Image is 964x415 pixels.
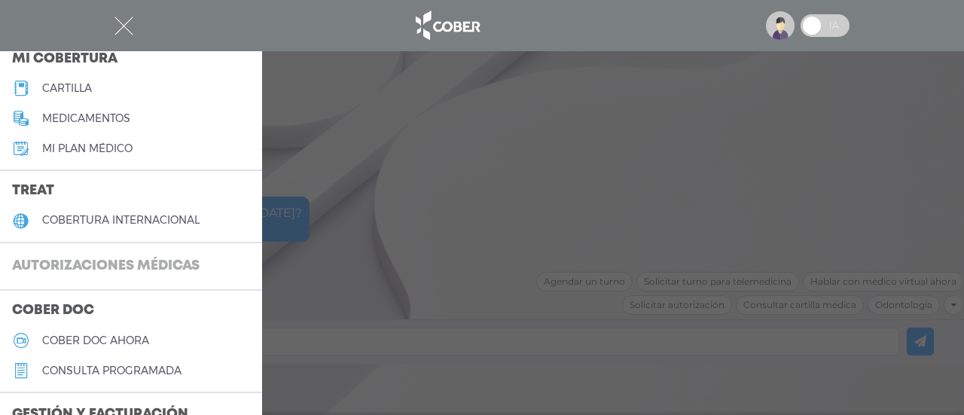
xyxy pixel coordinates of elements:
h5: cartilla [42,82,92,95]
img: profile-placeholder.svg [766,11,795,40]
h5: consulta programada [42,365,182,377]
h5: cobertura internacional [42,214,200,227]
img: Cober_menu-close-white.svg [114,17,133,35]
h5: Cober doc ahora [42,334,149,347]
img: logo_cober_home-white.png [407,8,487,44]
h5: Mi plan médico [42,142,133,155]
h5: medicamentos [42,112,130,125]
